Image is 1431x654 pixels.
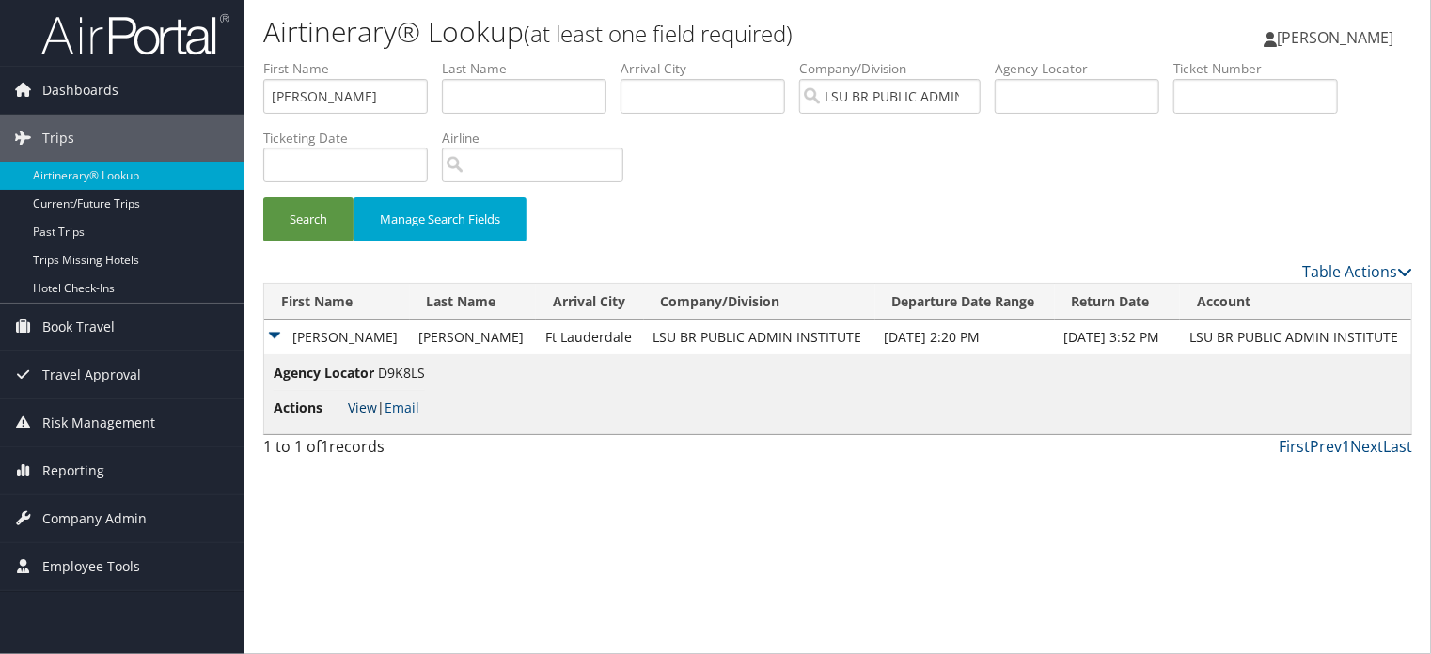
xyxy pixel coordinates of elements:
a: Last [1383,436,1412,457]
th: Departure Date Range: activate to sort column ascending [875,284,1055,320]
th: First Name: activate to sort column ascending [264,284,410,320]
label: Airline [442,129,637,148]
span: Reporting [42,447,104,494]
th: Company/Division [644,284,875,320]
td: [PERSON_NAME] [264,320,410,354]
td: Ft Lauderdale [536,320,644,354]
img: airportal-logo.png [41,12,229,56]
a: Next [1350,436,1383,457]
small: (at least one field required) [524,18,793,49]
a: First [1279,436,1310,457]
td: LSU BR PUBLIC ADMIN INSTITUTE [1180,320,1411,354]
span: Employee Tools [42,543,140,590]
td: [DATE] 2:20 PM [875,320,1055,354]
a: 1 [1342,436,1350,457]
label: Arrival City [621,59,799,78]
div: 1 to 1 of records [263,435,529,467]
label: Ticket Number [1173,59,1352,78]
a: View [348,398,377,416]
label: Company/Division [799,59,995,78]
span: Risk Management [42,399,155,446]
label: Ticketing Date [263,129,442,148]
span: Agency Locator [274,363,374,383]
td: LSU BR PUBLIC ADMIN INSTITUTE [644,320,875,354]
label: Agency Locator [995,59,1173,78]
span: D9K8LS [378,364,425,381]
span: Dashboards [42,67,118,114]
a: Prev [1310,436,1342,457]
span: | [348,398,419,416]
span: Actions [274,397,344,418]
label: Last Name [442,59,621,78]
span: Travel Approval [42,351,141,398]
a: [PERSON_NAME] [1264,9,1412,66]
a: Table Actions [1302,261,1412,282]
button: Manage Search Fields [354,197,527,241]
th: Account: activate to sort column ascending [1180,284,1411,320]
span: Trips [42,115,74,162]
td: [DATE] 3:52 PM [1055,320,1180,354]
th: Last Name: activate to sort column ascending [410,284,536,320]
span: Book Travel [42,304,115,350]
label: First Name [263,59,442,78]
span: Company Admin [42,495,147,542]
h1: Airtinerary® Lookup [263,12,1030,52]
td: [PERSON_NAME] [410,320,536,354]
th: Return Date: activate to sort column ascending [1055,284,1180,320]
a: Email [385,398,419,416]
span: [PERSON_NAME] [1277,27,1393,48]
span: 1 [321,436,329,457]
button: Search [263,197,354,241]
th: Arrival City: activate to sort column ascending [536,284,644,320]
